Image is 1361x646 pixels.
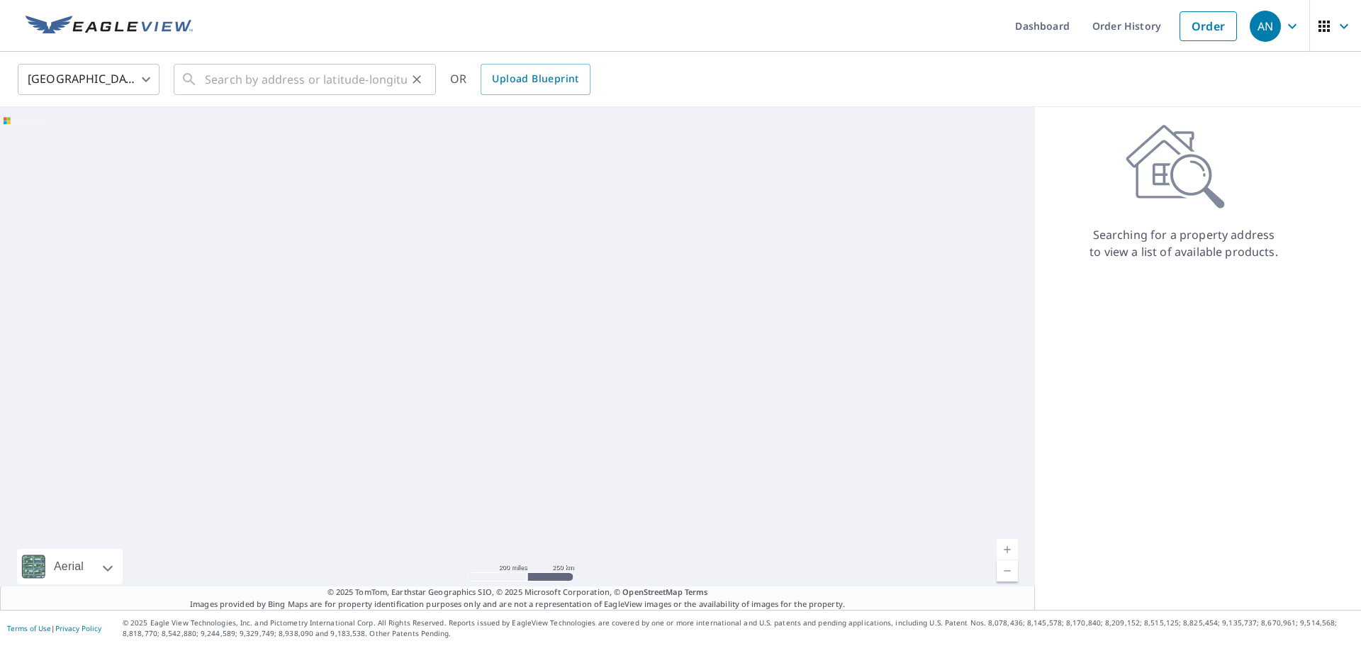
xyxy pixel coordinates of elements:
[123,618,1354,639] p: © 2025 Eagle View Technologies, Inc. and Pictometry International Corp. All Rights Reserved. Repo...
[622,586,682,597] a: OpenStreetMap
[7,623,51,633] a: Terms of Use
[685,586,708,597] a: Terms
[481,64,590,95] a: Upload Blueprint
[26,16,193,37] img: EV Logo
[997,539,1018,560] a: Current Level 5, Zoom In
[205,60,407,99] input: Search by address or latitude-longitude
[7,624,101,633] p: |
[50,549,88,584] div: Aerial
[327,586,708,598] span: © 2025 TomTom, Earthstar Geographics SIO, © 2025 Microsoft Corporation, ©
[1180,11,1237,41] a: Order
[997,560,1018,581] a: Current Level 5, Zoom Out
[1250,11,1281,42] div: AN
[492,70,578,88] span: Upload Blueprint
[407,69,427,89] button: Clear
[18,60,159,99] div: [GEOGRAPHIC_DATA]
[1089,226,1279,260] p: Searching for a property address to view a list of available products.
[55,623,101,633] a: Privacy Policy
[17,549,123,584] div: Aerial
[450,64,590,95] div: OR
